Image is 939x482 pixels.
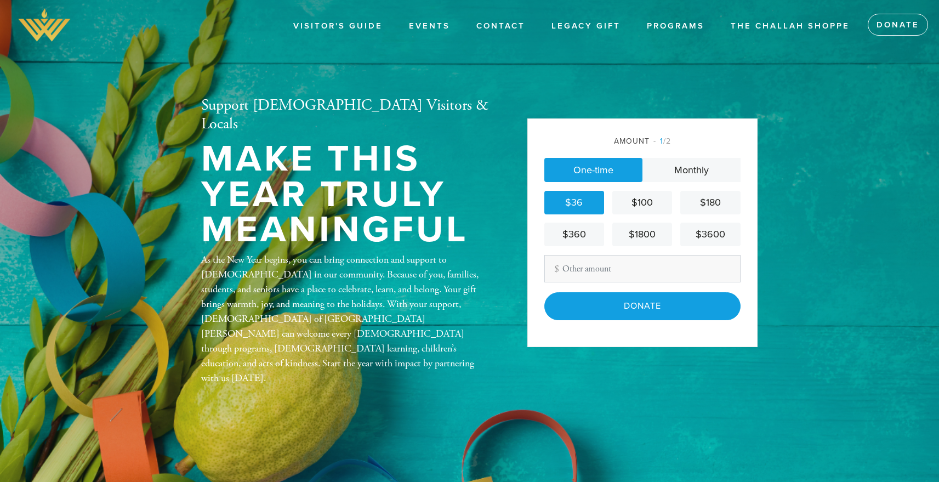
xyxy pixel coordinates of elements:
div: $36 [549,195,600,210]
a: Legacy Gift [543,16,629,37]
div: As the New Year begins, you can bring connection and support to [DEMOGRAPHIC_DATA] in our communi... [201,252,492,385]
a: Contact [468,16,533,37]
div: $180 [685,195,736,210]
a: Programs [639,16,713,37]
input: Donate [544,292,741,320]
a: $180 [680,191,740,214]
h2: Support [DEMOGRAPHIC_DATA] Visitors & Locals [201,97,492,133]
span: /2 [653,137,671,146]
a: $1800 [612,223,672,246]
div: $1800 [617,227,668,242]
a: Visitor's Guide [285,16,391,37]
a: The Challah Shoppe [722,16,858,37]
a: Events [401,16,458,37]
a: Donate [868,14,928,36]
input: Other amount [544,255,741,282]
div: $3600 [685,227,736,242]
a: $100 [612,191,672,214]
div: $100 [617,195,668,210]
div: $360 [549,227,600,242]
img: A10802_Chabad_Logo_AP%20%285%29%20-%20Edited.png [16,5,72,45]
div: Amount [544,135,741,147]
a: $3600 [680,223,740,246]
a: $360 [544,223,604,246]
span: 1 [660,137,663,146]
a: Monthly [642,158,741,182]
a: $36 [544,191,604,214]
a: One-time [544,158,642,182]
h1: Make This Year Truly Meaningful [201,141,492,248]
